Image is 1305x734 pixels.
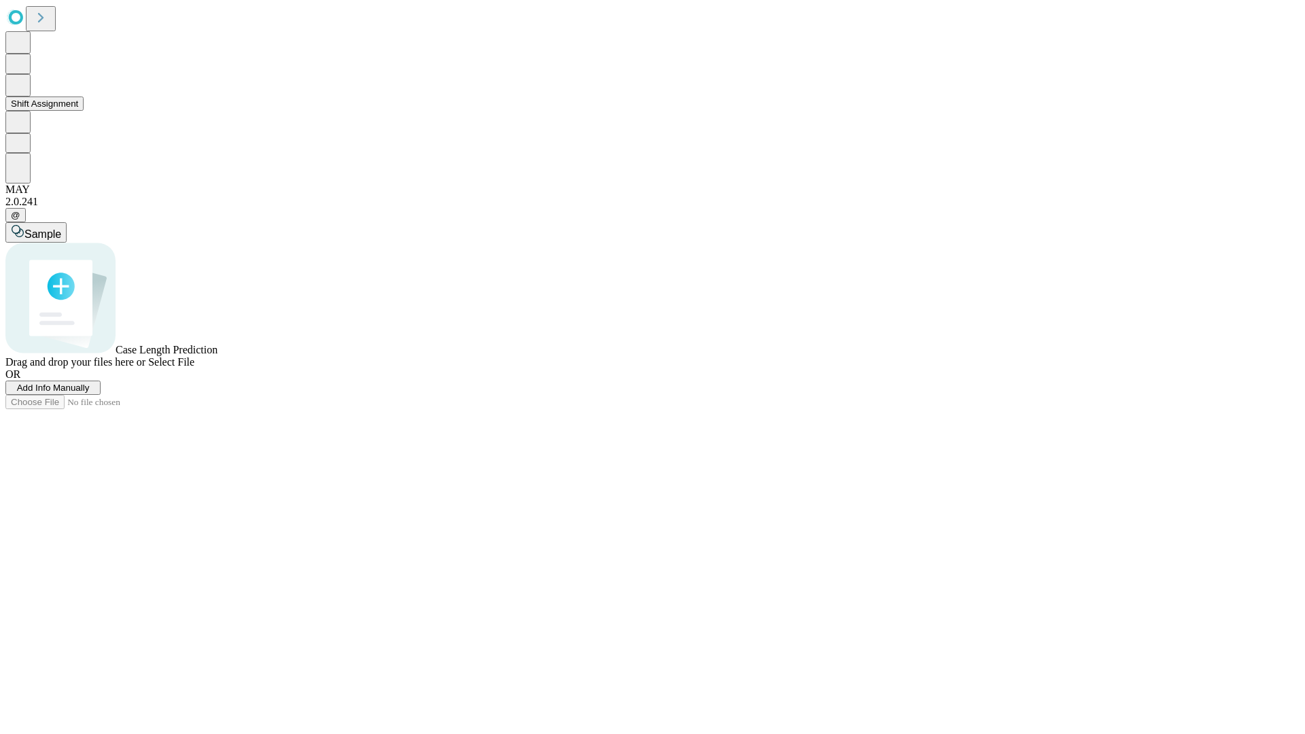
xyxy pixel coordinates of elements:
[5,183,1300,196] div: MAY
[11,210,20,220] span: @
[5,381,101,395] button: Add Info Manually
[5,222,67,243] button: Sample
[5,368,20,380] span: OR
[5,208,26,222] button: @
[17,383,90,393] span: Add Info Manually
[5,97,84,111] button: Shift Assignment
[5,196,1300,208] div: 2.0.241
[24,228,61,240] span: Sample
[5,356,145,368] span: Drag and drop your files here or
[116,344,217,355] span: Case Length Prediction
[148,356,194,368] span: Select File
